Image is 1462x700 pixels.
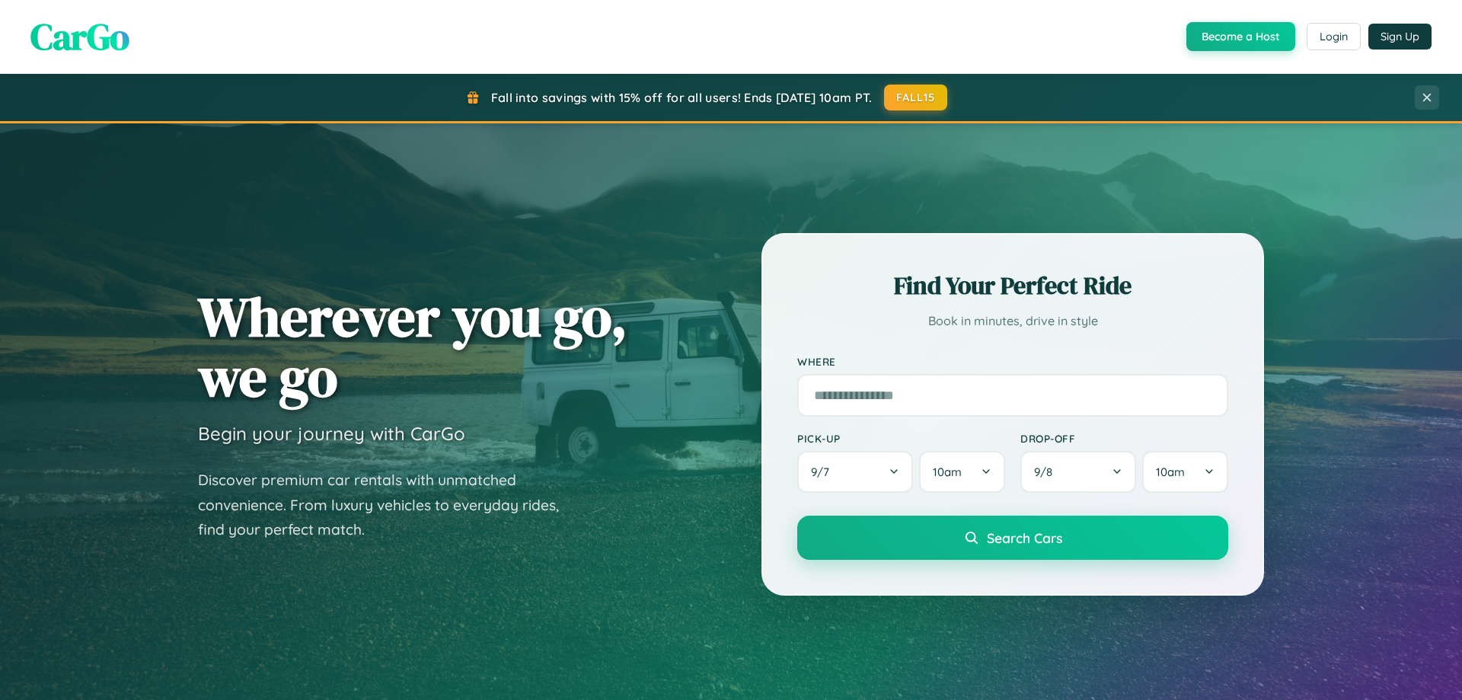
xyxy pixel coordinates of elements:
[1034,465,1060,479] span: 9 / 8
[1020,451,1136,493] button: 9/8
[797,516,1228,560] button: Search Cars
[30,11,129,62] span: CarGo
[797,432,1005,445] label: Pick-up
[1020,432,1228,445] label: Drop-off
[198,286,627,407] h1: Wherever you go, we go
[1307,23,1361,50] button: Login
[1368,24,1432,50] button: Sign Up
[811,465,837,479] span: 9 / 7
[884,85,948,110] button: FALL15
[933,465,962,479] span: 10am
[198,468,579,542] p: Discover premium car rentals with unmatched convenience. From luxury vehicles to everyday rides, ...
[987,529,1062,546] span: Search Cars
[491,90,873,105] span: Fall into savings with 15% off for all users! Ends [DATE] 10am PT.
[1186,22,1295,51] button: Become a Host
[797,310,1228,332] p: Book in minutes, drive in style
[797,355,1228,368] label: Where
[797,269,1228,302] h2: Find Your Perfect Ride
[919,451,1005,493] button: 10am
[1156,465,1185,479] span: 10am
[797,451,913,493] button: 9/7
[1142,451,1228,493] button: 10am
[198,422,465,445] h3: Begin your journey with CarGo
